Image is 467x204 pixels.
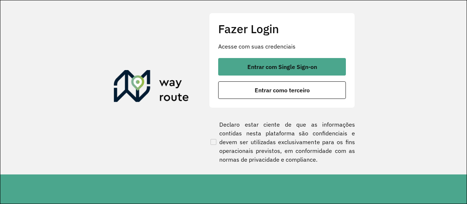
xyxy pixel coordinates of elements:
img: Roteirizador AmbevTech [114,70,189,105]
span: Entrar como terceiro [255,87,310,93]
button: button [218,81,346,99]
h2: Fazer Login [218,22,346,36]
span: Entrar com Single Sign-on [247,64,317,70]
p: Acesse com suas credenciais [218,42,346,51]
button: button [218,58,346,76]
label: Declaro estar ciente de que as informações contidas nesta plataforma são confidenciais e devem se... [209,120,355,164]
